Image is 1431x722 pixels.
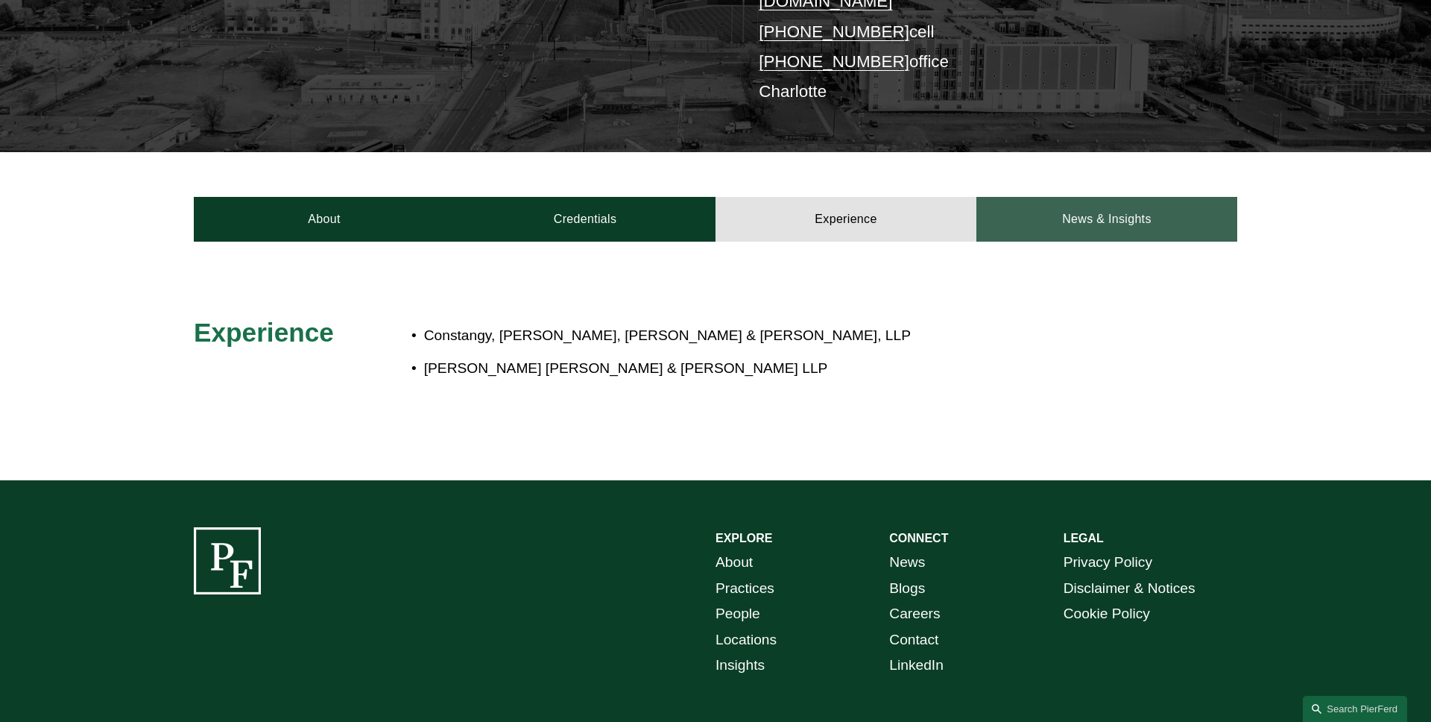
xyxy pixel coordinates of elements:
a: [PHONE_NUMBER] [759,52,909,71]
span: Experience [194,318,334,347]
a: Contact [889,627,938,653]
a: Privacy Policy [1064,550,1152,576]
a: Search this site [1303,696,1407,722]
a: Experience [715,197,976,242]
a: Locations [715,627,777,653]
p: [PERSON_NAME] [PERSON_NAME] & [PERSON_NAME] LLP [424,356,1107,382]
a: [PHONE_NUMBER] [759,22,909,41]
a: Blogs [889,576,925,602]
a: News & Insights [976,197,1237,242]
a: Cookie Policy [1064,601,1150,627]
a: About [194,197,455,242]
a: About [715,550,753,576]
a: People [715,601,760,627]
p: Constangy, [PERSON_NAME], [PERSON_NAME] & [PERSON_NAME], LLP [424,323,1107,349]
strong: CONNECT [889,532,948,544]
a: Disclaimer & Notices [1064,576,1195,602]
strong: EXPLORE [715,532,772,544]
a: News [889,550,925,576]
a: Careers [889,601,940,627]
a: Credentials [455,197,715,242]
a: Insights [715,653,765,679]
a: Practices [715,576,774,602]
strong: LEGAL [1064,532,1104,544]
a: LinkedIn [889,653,944,679]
